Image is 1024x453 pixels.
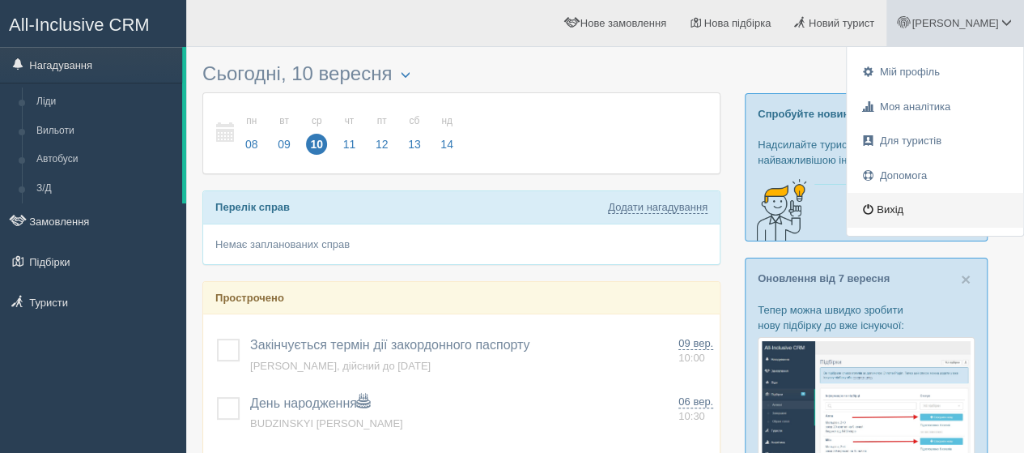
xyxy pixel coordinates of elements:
[758,137,975,168] p: Надсилайте туристам красиві інфолисти з найважливішою інформацією про подорож
[404,134,425,155] span: 13
[241,114,262,128] small: пн
[847,159,1023,194] a: Допомога
[961,271,971,288] button: Close
[9,15,150,35] span: All-Inclusive CRM
[847,55,1023,90] a: Мій профіль
[215,292,284,304] b: Прострочено
[758,106,975,122] p: Спробуйте новинку!
[250,417,403,429] a: BUDZINSKYI [PERSON_NAME]
[372,134,393,155] span: 12
[678,410,705,422] span: 10:30
[269,105,300,161] a: вт 09
[608,201,707,214] a: Додати нагадування
[399,105,430,161] a: сб 13
[250,338,529,352] a: Закінчується термін дії закордонного паспорту
[847,193,1023,228] a: Вихід
[29,145,182,174] a: Автобуси
[880,100,950,113] span: Моя аналітика
[678,395,713,408] span: 06 вер.
[911,17,998,29] span: [PERSON_NAME]
[250,396,370,410] a: День народження
[678,337,713,350] span: 09 вер.
[436,114,457,128] small: нд
[431,105,458,161] a: нд 14
[704,17,771,29] span: Нова підбірка
[250,360,431,372] a: [PERSON_NAME], дійсний до [DATE]
[404,114,425,128] small: сб
[274,134,295,155] span: 09
[847,90,1023,125] a: Моя аналітика
[367,105,397,161] a: пт 12
[758,302,975,333] p: Тепер можна швидко зробити нову підбірку до вже існуючої:
[215,201,290,213] b: Перелік справ
[678,395,713,425] a: 06 вер. 10:30
[580,17,666,29] span: Нове замовлення
[880,169,927,182] span: Допомога
[274,114,295,128] small: вт
[306,134,327,155] span: 10
[880,66,940,78] span: Мій профіль
[1,1,185,45] a: All-Inclusive CRM
[847,124,1023,159] a: Для туристів
[961,270,971,288] span: ×
[334,105,365,161] a: чт 11
[202,63,720,84] h3: Сьогодні, 10 вересня
[372,114,393,128] small: пт
[29,117,182,146] a: Вильоти
[301,105,332,161] a: ср 10
[339,114,360,128] small: чт
[241,134,262,155] span: 08
[678,352,705,364] span: 10:00
[203,224,720,264] div: Немає запланованих справ
[306,114,327,128] small: ср
[29,88,182,117] a: Ліди
[880,135,941,147] span: Для туристів
[678,336,713,366] a: 09 вер. 10:00
[758,272,890,284] a: Оновлення від 7 вересня
[746,177,810,242] img: creative-idea-2907357.png
[436,134,457,155] span: 14
[29,174,182,203] a: З/Д
[236,105,267,161] a: пн 08
[339,134,360,155] span: 11
[809,17,874,29] span: Новий турист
